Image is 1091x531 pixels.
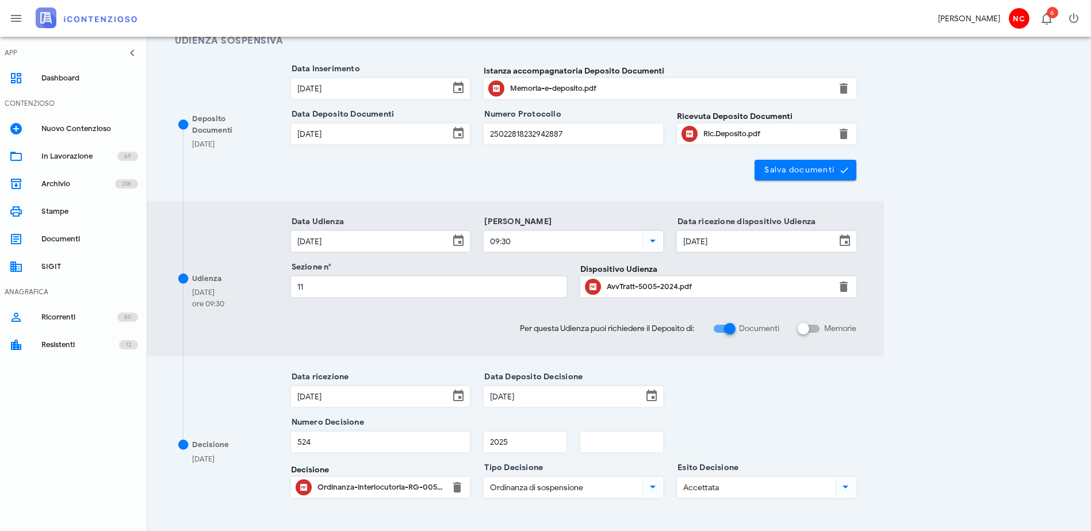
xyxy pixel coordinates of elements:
span: Per questa Udienza puoi richiedere il Deposito di: [520,322,694,334]
div: Stampe [41,207,138,216]
label: Data Deposito Documenti [288,109,395,120]
label: Numero Protocollo [481,109,561,120]
button: Salva documenti [755,160,856,180]
label: Memorie [824,323,856,334]
span: 69 [124,151,131,162]
div: Ric.Deposito.pdf [703,129,830,138]
label: Data Udienza [288,216,344,228]
button: Clicca per aprire un'anteprima del file o scaricarlo [682,126,698,142]
div: [PERSON_NAME] [938,13,1000,25]
label: Documenti [739,323,779,334]
div: In Lavorazione [41,152,117,161]
div: Ricorrenti [41,313,117,322]
div: Ordinanza-interlocutoria-RG-005005-2024-UD-21032025.pdf [317,483,444,492]
button: Clicca per aprire un'anteprima del file o scaricarlo [488,80,504,97]
span: 80 [124,311,131,323]
button: Clicca per aprire un'anteprima del file o scaricarlo [585,279,601,295]
div: [DATE] [192,287,224,298]
div: ore 09:30 [192,298,224,310]
button: NC [1005,5,1032,32]
div: Dashboard [41,74,138,83]
label: Data Inserimento [288,63,360,75]
div: Archivio [41,179,115,188]
div: Udienza [192,273,221,284]
button: Distintivo [1032,5,1060,32]
span: Distintivo [1047,7,1058,18]
label: Data ricezione [288,371,349,383]
div: Documenti [41,234,138,244]
label: Istanza accompagnatoria Deposito Documenti [484,65,664,77]
div: Decisione [192,439,229,451]
label: [PERSON_NAME] [481,216,552,228]
div: Memoria-e-deposito.pdf [510,84,830,93]
input: Numero Decisione [292,432,470,452]
span: Deposito Documenti [192,114,232,135]
label: Decisione [291,464,329,476]
label: Sezione n° [288,261,332,273]
div: [DATE] [192,138,215,150]
label: Data ricezione dispositivo Udienza [674,216,816,228]
label: Data Deposito Decisione [481,371,583,383]
span: Salva documenti [764,165,847,175]
input: Numero Protocollo [484,124,663,144]
div: Resistenti [41,340,119,349]
img: logo-text-2x.png [36,7,137,28]
button: Clicca per aprire un'anteprima del file o scaricarlo [296,479,312,495]
button: Elimina [837,82,851,95]
input: Ora Udienza [484,232,640,251]
label: Esito Decisione [674,462,738,474]
div: Clicca per aprire un'anteprima del file o scaricarlo [703,125,830,143]
div: AvvTratt-5005-2024.pdf [607,282,830,291]
span: [DATE] [192,454,215,464]
input: Sezione n° [292,277,566,297]
div: Clicca per aprire un'anteprima del file o scaricarlo [510,79,830,98]
div: Clicca per aprire un'anteprima del file o scaricarlo [317,478,444,497]
h3: Udienza Sospensiva [175,34,856,48]
label: Numero Decisione [288,417,364,428]
button: Elimina [450,480,464,494]
label: Dispositivo Udienza [580,263,657,275]
span: 238 [122,178,131,190]
div: Nuovo Contenzioso [41,124,138,133]
button: Elimina [837,280,851,294]
input: Tipo Decisione [484,478,640,497]
label: Tipo Decisione [481,462,543,474]
input: Esito Decisione [677,478,833,497]
div: SIGIT [41,262,138,271]
span: 12 [126,339,131,351]
div: ANAGRAFICA [5,287,48,297]
span: NC [1009,8,1029,29]
label: Ricevuta Deposito Documenti [677,110,793,122]
div: CONTENZIOSO [5,98,55,109]
div: Clicca per aprire un'anteprima del file o scaricarlo [607,278,830,296]
button: Elimina [837,127,851,141]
